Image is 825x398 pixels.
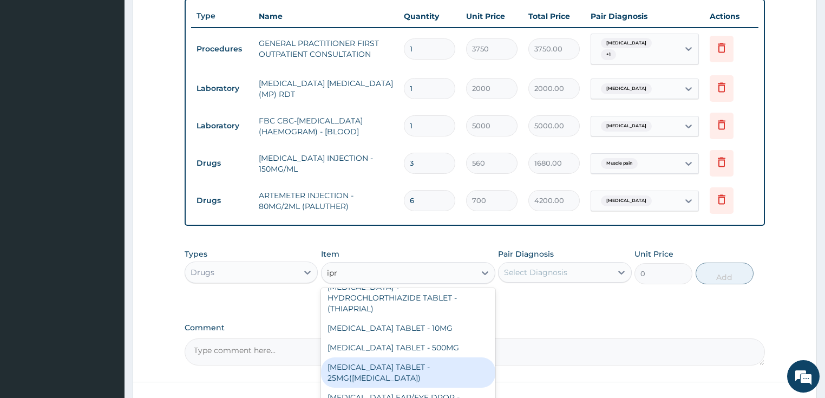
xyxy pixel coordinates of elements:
[634,249,673,259] label: Unit Price
[191,153,253,173] td: Drugs
[523,5,585,27] th: Total Price
[498,249,554,259] label: Pair Diagnosis
[504,267,567,278] div: Select Diagnosis
[601,195,652,206] span: [MEDICAL_DATA]
[601,38,652,49] span: [MEDICAL_DATA]
[185,250,207,259] label: Types
[191,267,214,278] div: Drugs
[185,323,765,332] label: Comment
[253,185,399,217] td: ARTEMETER INJECTION - 80MG/2ML (PALUTHER)
[56,61,182,75] div: Chat with us now
[191,116,253,136] td: Laboratory
[601,121,652,132] span: [MEDICAL_DATA]
[253,110,399,142] td: FBC CBC-[MEDICAL_DATA] (HAEMOGRAM) - [BLOOD]
[63,126,149,236] span: We're online!
[585,5,704,27] th: Pair Diagnosis
[321,249,339,259] label: Item
[20,54,44,81] img: d_794563401_company_1708531726252_794563401
[191,191,253,211] td: Drugs
[321,318,495,338] div: [MEDICAL_DATA] TABLET - 10MG
[321,357,495,388] div: [MEDICAL_DATA] TABLET - 25MG([MEDICAL_DATA])
[704,5,758,27] th: Actions
[601,158,638,169] span: Muscle pain
[601,49,616,60] span: + 1
[321,277,495,318] div: [MEDICAL_DATA] + HYDROCHLORTHIAZIDE TABLET - (THIAPRIAL)
[253,32,399,65] td: GENERAL PRACTITIONER FIRST OUTPATIENT CONSULTATION
[191,79,253,99] td: Laboratory
[178,5,204,31] div: Minimize live chat window
[696,263,754,284] button: Add
[253,5,399,27] th: Name
[253,147,399,180] td: [MEDICAL_DATA] INJECTION - 150MG/ML
[5,275,206,313] textarea: Type your message and hit 'Enter'
[321,338,495,357] div: [MEDICAL_DATA] TABLET - 500MG
[601,83,652,94] span: [MEDICAL_DATA]
[191,6,253,26] th: Type
[398,5,461,27] th: Quantity
[191,39,253,59] td: Procedures
[461,5,523,27] th: Unit Price
[253,73,399,105] td: [MEDICAL_DATA] [MEDICAL_DATA] (MP) RDT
